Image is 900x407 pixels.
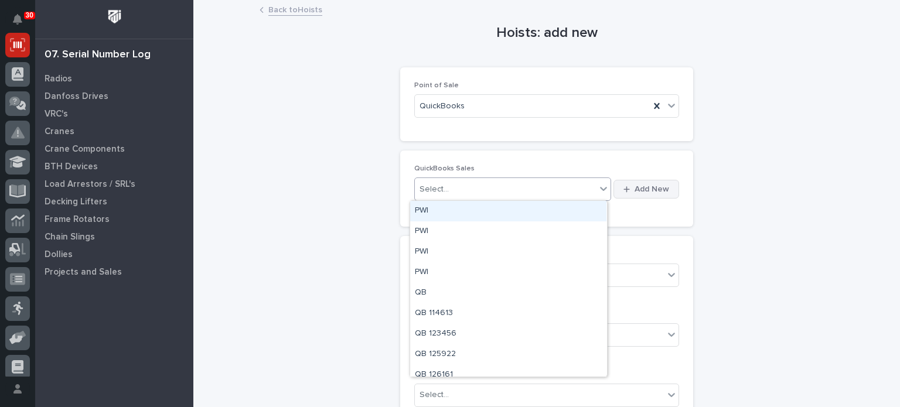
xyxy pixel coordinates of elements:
[410,324,606,344] div: QB 123456
[45,214,110,225] p: Frame Rotators
[5,7,30,32] button: Notifications
[35,210,193,228] a: Frame Rotators
[45,267,122,278] p: Projects and Sales
[420,100,465,112] span: QuickBooks
[410,242,606,262] div: PWI
[45,232,95,242] p: Chain Slings
[45,162,98,172] p: BTH Devices
[104,6,125,28] img: Workspace Logo
[35,245,193,263] a: Dollies
[35,140,193,158] a: Crane Components
[45,91,108,102] p: Danfoss Drives
[15,14,30,33] div: Notifications30
[35,263,193,281] a: Projects and Sales
[45,179,135,190] p: Load Arrestors / SRL's
[45,49,151,61] div: 07. Serial Number Log
[613,180,679,199] button: Add New
[414,165,475,172] span: QuickBooks Sales
[410,262,606,283] div: PWI
[45,126,74,137] p: Cranes
[45,74,72,84] p: Radios
[410,365,606,385] div: QB 126161
[35,105,193,122] a: VRC's
[410,201,606,221] div: PWI
[635,184,669,194] span: Add New
[26,11,33,19] p: 30
[420,389,449,401] div: Select...
[268,2,322,16] a: Back toHoists
[410,283,606,303] div: QB
[420,183,449,196] div: Select...
[410,344,606,365] div: QB 125922
[35,193,193,210] a: Decking Lifters
[414,82,459,89] span: Point of Sale
[35,228,193,245] a: Chain Slings
[45,144,125,155] p: Crane Components
[45,249,73,260] p: Dollies
[45,109,68,119] p: VRC's
[400,25,693,42] h1: Hoists: add new
[410,303,606,324] div: QB 114613
[45,197,107,207] p: Decking Lifters
[35,70,193,87] a: Radios
[35,87,193,105] a: Danfoss Drives
[410,221,606,242] div: PWI
[35,158,193,175] a: BTH Devices
[35,122,193,140] a: Cranes
[35,175,193,193] a: Load Arrestors / SRL's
